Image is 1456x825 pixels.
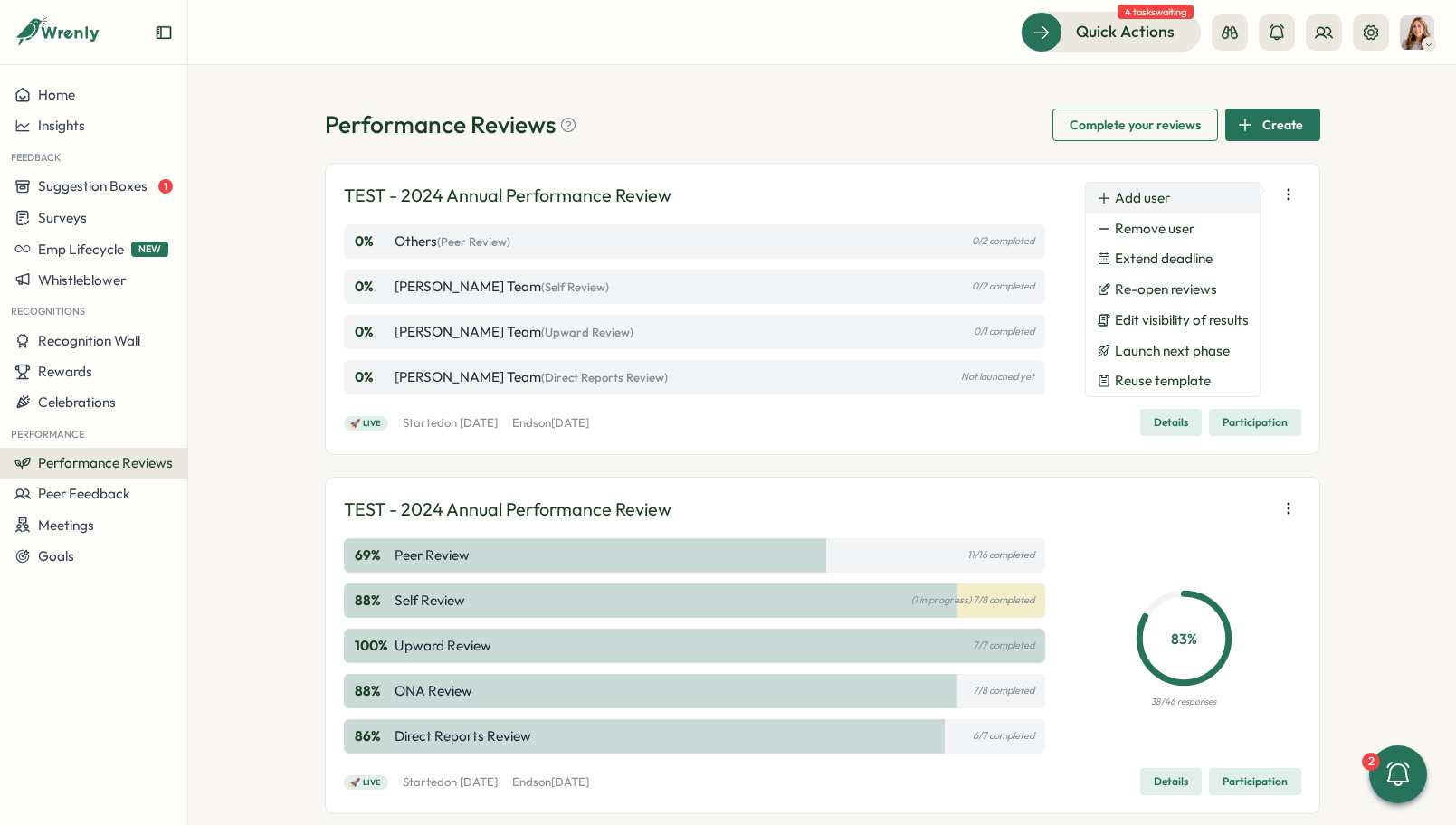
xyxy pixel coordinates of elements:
[973,685,1034,697] p: 7/8 completed
[395,591,465,611] p: Self Review
[911,594,1034,606] p: (1 in progress) 7/8 completed
[1021,12,1201,52] button: Quick Actions
[512,415,589,431] p: Ends on [DATE]
[1086,274,1260,305] button: Re-open reviews
[1151,695,1216,709] p: 38/46 responses
[131,242,168,257] span: NEW
[1154,769,1188,794] span: Details
[350,776,382,789] span: 🚀 Live
[403,415,498,431] p: Started on [DATE]
[395,726,531,746] p: Direct Reports Review
[1086,336,1260,366] button: Launch next phase
[1086,213,1260,244] button: Remove user
[38,454,173,471] span: Performance Reviews
[350,417,382,430] span: 🚀 Live
[1115,312,1249,328] span: Edit visibility of results
[38,363,92,380] span: Rewards
[1223,769,1288,794] span: Participation
[972,280,1034,292] p: 0/2 completed
[541,280,609,294] span: (Self Review)
[973,640,1034,651] p: 7/7 completed
[1209,768,1301,795] button: Participation
[38,177,148,194] span: Suggestion Boxes
[541,325,633,339] span: (Upward Review)
[395,277,609,297] p: [PERSON_NAME] Team
[38,117,85,134] span: Insights
[355,232,391,251] p: 0 %
[1118,5,1194,19] span: 4 tasks waiting
[961,371,1034,383] p: Not launched yet
[38,209,87,226] span: Surveys
[1070,109,1201,140] span: Complete your reviews
[1086,305,1260,336] button: Edit visibility of results
[395,367,668,387] p: [PERSON_NAME] Team
[1209,409,1301,436] button: Participation
[541,370,668,384] span: (Direct Reports Review)
[355,726,391,746] p: 86 %
[38,332,140,349] span: Recognition Wall
[1262,109,1303,140] span: Create
[1115,343,1230,359] span: Launch next phase
[355,591,391,611] p: 88 %
[355,636,391,656] p: 100 %
[344,496,671,524] p: TEST - 2024 Annual Performance Review
[158,179,173,194] span: 1
[972,235,1034,247] p: 0/2 completed
[38,485,130,502] span: Peer Feedback
[355,322,391,342] p: 0 %
[395,232,510,251] p: Others
[1086,243,1260,274] button: Extend deadline
[1140,768,1202,795] button: Details
[437,234,510,249] span: (Peer Review)
[38,517,94,534] span: Meetings
[395,322,633,342] p: [PERSON_NAME] Team
[1115,281,1217,298] span: Re-open reviews
[155,24,173,42] button: Expand sidebar
[344,182,671,210] p: TEST - 2024 Annual Performance Review
[1115,221,1194,237] span: Remove user
[1115,251,1213,267] span: Extend deadline
[355,545,391,565] p: 69 %
[38,86,75,103] span: Home
[38,271,126,289] span: Whistleblower
[1225,109,1320,141] button: Create
[1052,109,1218,141] button: Complete your reviews
[355,681,391,701] p: 88 %
[1086,365,1260,396] button: Reuse template
[355,277,391,297] p: 0 %
[1140,409,1202,436] button: Details
[1115,373,1211,389] span: Reuse template
[355,367,391,387] p: 0 %
[973,730,1034,742] p: 6/7 completed
[1086,183,1260,213] button: Add user
[1076,20,1175,43] span: Quick Actions
[395,681,472,701] p: ONA Review
[38,547,74,564] span: Goals
[325,109,577,140] h1: Performance Reviews
[1154,410,1188,435] span: Details
[395,636,491,656] p: Upward Review
[38,394,116,411] span: Celebrations
[1369,745,1427,803] button: 2
[1115,190,1170,206] span: Add user
[1223,410,1288,435] span: Participation
[403,774,498,791] p: Started on [DATE]
[974,326,1034,337] p: 0/1 completed
[38,241,124,258] span: Emp Lifecycle
[967,549,1034,561] p: 11/16 completed
[395,545,470,565] p: Peer Review
[1400,15,1434,50] img: Becky Romero
[512,774,589,791] p: Ends on [DATE]
[1140,627,1228,650] p: 83 %
[1362,753,1380,771] div: 2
